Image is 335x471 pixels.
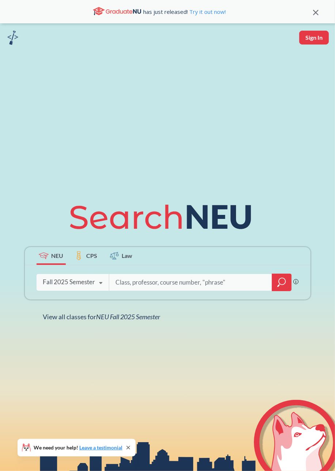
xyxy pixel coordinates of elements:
[115,275,267,290] input: Class, professor, course number, "phrase"
[34,445,122,450] span: We need your help!
[299,31,329,45] button: Sign In
[277,277,286,287] svg: magnifying glass
[43,278,95,286] div: Fall 2025 Semester
[86,251,97,260] span: CPS
[43,313,160,321] span: View all classes for
[7,31,18,45] img: sandbox logo
[188,8,226,15] a: Try it out now!
[79,444,122,451] a: Leave a testimonial
[143,8,226,16] span: has just released!
[272,274,292,291] div: magnifying glass
[7,31,18,47] a: sandbox logo
[51,251,63,260] span: NEU
[122,251,133,260] span: Law
[96,313,160,321] span: NEU Fall 2025 Semester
